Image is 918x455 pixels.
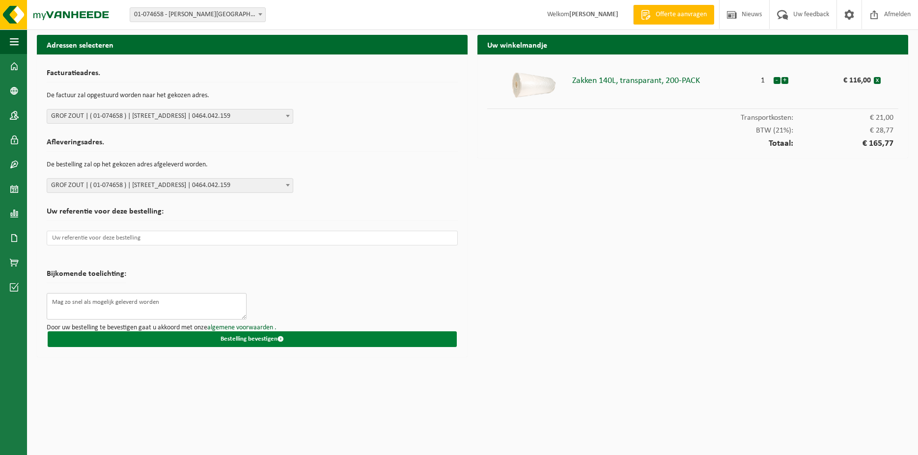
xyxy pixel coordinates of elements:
span: 01-074658 - GROF ZOUT - GERAARDSBERGEN [130,7,266,22]
button: x [874,77,881,84]
span: 01-074658 - GROF ZOUT - GERAARDSBERGEN [130,8,265,22]
span: GROF ZOUT | ( 01-074658 ) | GASTHUISSTRAAT 20, 9500 GERAARDSBERGEN | 0464.042.159 [47,109,293,124]
p: De factuur zal opgestuurd worden naar het gekozen adres. [47,87,458,104]
span: GROF ZOUT | ( 01-074658 ) | GASTHUISSTRAAT 20, 9500 GERAARDSBERGEN | 0464.042.159 [47,178,293,193]
img: 01-000551 [503,72,562,101]
h2: Uw winkelmandje [477,35,908,54]
strong: [PERSON_NAME] [569,11,618,18]
span: GROF ZOUT | ( 01-074658 ) | GASTHUISSTRAAT 20, 9500 GERAARDSBERGEN | 0464.042.159 [47,109,293,123]
button: - [774,77,780,84]
button: + [781,77,788,84]
h2: Bijkomende toelichting: [47,270,126,283]
div: 1 [753,72,773,84]
h2: Uw referentie voor deze bestelling: [47,208,458,221]
span: € 28,77 [793,127,893,134]
p: De bestelling zal op het gekozen adres afgeleverd worden. [47,157,458,173]
div: Totaal: [487,134,898,148]
p: Door uw bestelling te bevestigen gaat u akkoord met onze [47,324,458,331]
h2: Afleveringsadres. [47,138,458,152]
a: Offerte aanvragen [633,5,714,25]
h2: Adressen selecteren [37,35,468,54]
button: Bestelling bevestigen [48,331,457,347]
span: € 165,77 [793,139,893,148]
input: Uw referentie voor deze bestelling [47,231,458,245]
h2: Facturatieadres. [47,69,458,82]
a: algemene voorwaarden . [207,324,277,331]
div: Transportkosten: [487,109,898,122]
span: GROF ZOUT | ( 01-074658 ) | GASTHUISSTRAAT 20, 9500 GERAARDSBERGEN | 0464.042.159 [47,179,293,192]
span: Offerte aanvragen [653,10,709,20]
div: € 116,00 [813,72,874,84]
div: BTW (21%): [487,122,898,134]
div: Zakken 140L, transparant, 200-PACK [572,72,753,85]
span: € 21,00 [793,114,893,122]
